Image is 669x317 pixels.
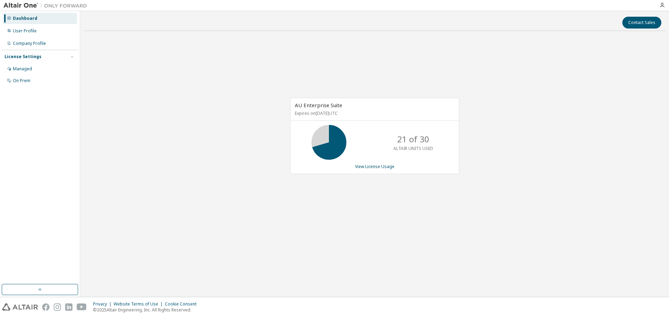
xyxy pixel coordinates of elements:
p: Expires on [DATE] UTC [295,110,453,116]
img: instagram.svg [54,303,61,311]
div: Company Profile [13,41,46,46]
img: facebook.svg [42,303,49,311]
img: youtube.svg [77,303,87,311]
p: ALTAIR UNITS USED [393,145,433,151]
div: Managed [13,66,32,72]
div: Privacy [93,301,114,307]
div: User Profile [13,28,37,34]
div: On Prem [13,78,30,84]
p: © 2025 Altair Engineering, Inc. All Rights Reserved. [93,307,201,313]
a: View License Usage [355,164,394,169]
button: Contact Sales [622,17,661,29]
div: Website Terms of Use [114,301,165,307]
img: linkedin.svg [65,303,72,311]
img: Altair One [3,2,91,9]
div: Cookie Consent [165,301,201,307]
p: 21 of 30 [397,133,429,145]
span: AU Enterprise Suite [295,102,342,109]
img: altair_logo.svg [2,303,38,311]
div: License Settings [5,54,41,60]
div: Dashboard [13,16,37,21]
